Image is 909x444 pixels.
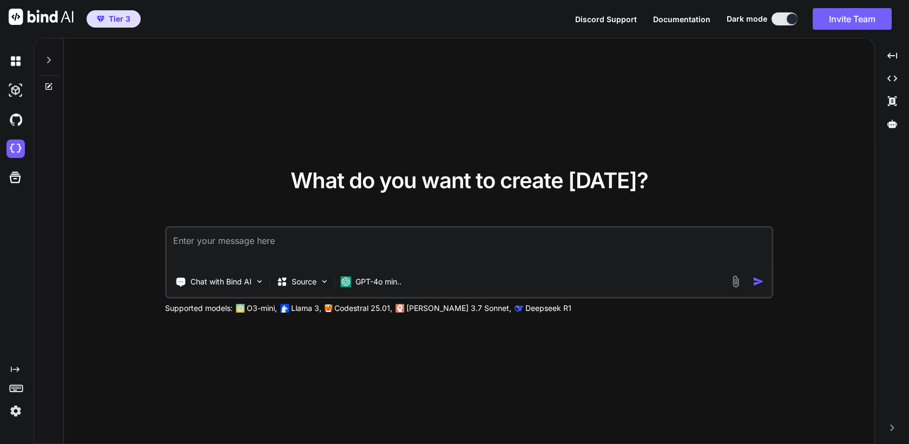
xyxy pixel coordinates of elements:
img: attachment [729,275,742,288]
img: Llama2 [280,304,289,313]
p: Chat with Bind AI [190,276,252,287]
img: Mistral-AI [325,304,332,312]
p: Source [292,276,317,287]
p: Codestral 25.01, [334,303,392,314]
img: cloudideIcon [6,140,25,158]
img: darkChat [6,52,25,70]
span: Discord Support [575,15,637,24]
p: Deepseek R1 [525,303,571,314]
button: premiumTier 3 [87,10,141,28]
span: Documentation [653,15,710,24]
img: icon [753,276,764,287]
button: Invite Team [813,8,892,30]
img: premium [97,16,104,22]
img: GPT-4 [236,304,245,313]
p: GPT-4o min.. [355,276,401,287]
img: Pick Models [320,277,329,286]
button: Documentation [653,14,710,25]
p: Supported models: [165,303,233,314]
img: settings [6,402,25,420]
img: claude [396,304,404,313]
img: githubDark [6,110,25,129]
p: [PERSON_NAME] 3.7 Sonnet, [406,303,511,314]
span: What do you want to create [DATE]? [291,167,648,194]
img: Bind AI [9,9,74,25]
span: Dark mode [727,14,767,24]
img: Pick Tools [255,277,264,286]
p: O3-mini, [247,303,277,314]
span: Tier 3 [109,14,130,24]
img: darkAi-studio [6,81,25,100]
img: GPT-4o mini [340,276,351,287]
p: Llama 3, [291,303,321,314]
img: claude [515,304,523,313]
button: Discord Support [575,14,637,25]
